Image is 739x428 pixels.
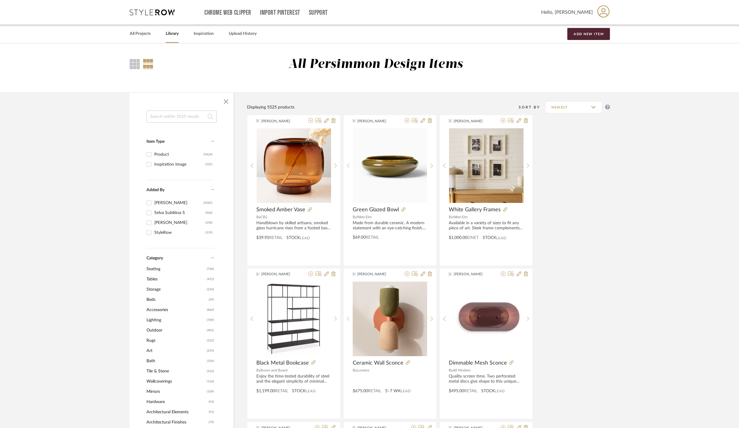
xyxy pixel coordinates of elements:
[261,215,267,219] span: CB2
[541,9,593,16] span: Hello, [PERSON_NAME]
[449,368,453,372] span: By
[453,215,468,219] span: West Elm
[146,295,207,305] span: Beds
[207,274,214,284] span: (472)
[449,389,464,393] span: $495.00
[357,368,369,372] span: Lumens
[481,388,495,394] span: STOCK
[567,28,610,40] button: Add New Item
[256,221,331,231] div: Handblown by skilled artisans, smoked glass hurricane rises from a footed base to present pillar ...
[146,335,205,346] span: Rugs
[495,389,505,393] span: Lead
[146,387,205,397] span: Mirrors
[269,236,282,240] span: Retail
[496,236,506,240] span: Lead
[207,387,214,396] span: (109)
[146,256,163,261] span: Category
[353,368,357,372] span: By
[449,221,523,231] div: Available in a variety of sizes to fit any piece of art. Sleek frame complements nearly any home ...
[353,221,427,231] div: Made from durable ceramic. A modern statement with an eye-catching finish. Offered in a range of ...
[146,274,205,284] span: Tables
[207,366,214,376] span: (162)
[205,228,213,237] div: (319)
[146,397,207,407] span: Hardware
[146,325,205,335] span: Outdoor
[204,150,213,159] div: (5424)
[229,30,257,38] a: Upload History
[247,104,294,111] div: Displaying 5525 products
[146,284,205,295] span: Storage
[154,198,204,208] div: [PERSON_NAME]
[146,305,205,315] span: Accessories
[464,389,477,393] span: Retail
[207,377,214,386] span: (126)
[146,417,207,427] span: Architectural Finishes
[207,315,214,325] span: (789)
[385,388,401,394] span: 5–7 WK
[353,215,357,219] span: By
[205,160,213,169] div: (101)
[207,264,214,274] span: (768)
[454,271,491,277] span: [PERSON_NAME]
[353,235,366,240] span: $69.00
[449,236,467,240] span: $1,000.00
[454,118,491,124] span: [PERSON_NAME]
[306,389,316,393] span: Lead
[209,417,214,427] span: (79)
[130,30,151,38] a: All Projects
[353,282,427,356] img: Ceramic Wall Sconce
[266,281,322,356] img: Black Metal Bookcase
[353,389,368,393] span: $675.00
[207,336,214,345] span: (322)
[257,128,331,203] img: Smoked Amber Vase
[207,346,214,356] span: (293)
[146,139,164,144] span: Item Type
[154,218,205,228] div: [PERSON_NAME]
[449,215,453,219] span: By
[353,206,399,213] span: Green Glazed Bowl
[154,160,205,169] div: Inspiration Image
[368,389,381,393] span: Retail
[256,374,331,384] div: Enjoy the time-tested durability of steel and the elegant simplicity of minimal design with our m...
[483,235,496,241] span: STOCK
[209,295,214,304] span: (29)
[209,407,214,417] span: (91)
[357,215,372,219] span: West Elm
[207,305,214,315] span: (864)
[207,356,214,366] span: (256)
[256,236,269,240] span: $39.95
[467,236,479,240] span: DNET
[261,118,299,124] span: [PERSON_NAME]
[286,235,300,241] span: STOCK
[146,407,207,417] span: Architectural Elements
[166,30,179,38] a: Library
[146,346,205,356] span: Art
[204,198,213,208] div: (4382)
[357,118,395,124] span: [PERSON_NAME]
[261,368,288,372] span: Room and Board
[146,356,205,366] span: Bath
[154,228,205,237] div: StyleRow
[275,389,288,393] span: Retail
[449,282,523,356] img: Dimmable Mesh Sconce
[220,96,232,108] button: Close
[154,150,204,159] div: Product
[300,236,310,240] span: Lead
[309,10,328,15] a: Support
[256,215,261,219] span: By
[366,235,379,240] span: Retail
[288,57,463,72] div: All Persimmon Design Items
[146,315,205,325] span: Lighting
[154,208,205,218] div: Selva Subikksa S
[204,10,251,15] a: Chrome Web Clipper
[256,389,275,393] span: $1,199.00
[357,271,395,277] span: [PERSON_NAME]
[209,397,214,407] span: (93)
[256,368,261,372] span: By
[453,368,471,372] span: All Modern
[260,10,300,15] a: Import Pinterest
[519,104,545,110] div: Sort By
[449,360,507,366] span: Dimmable Mesh Sconce
[146,188,164,192] span: Added By
[205,208,213,218] div: (466)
